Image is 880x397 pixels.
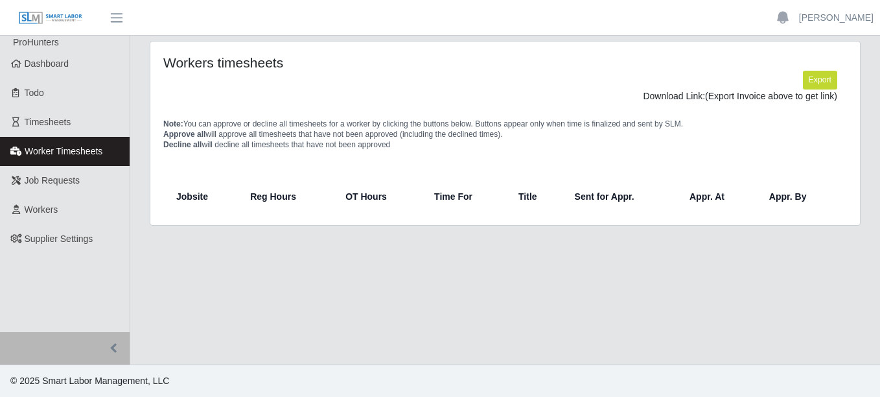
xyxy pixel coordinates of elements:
span: Approve all [163,130,205,139]
h4: Workers timesheets [163,54,437,71]
th: Appr. By [759,181,842,212]
th: Title [508,181,564,212]
th: Jobsite [168,181,240,212]
span: (Export Invoice above to get link) [705,91,837,101]
span: Todo [25,88,44,98]
span: Supplier Settings [25,234,93,244]
span: Note: [163,119,183,128]
th: Time For [424,181,508,212]
a: [PERSON_NAME] [799,11,874,25]
th: Appr. At [679,181,759,212]
img: SLM Logo [18,11,83,25]
th: OT Hours [335,181,424,212]
div: Download Link: [173,90,837,103]
span: Dashboard [25,58,69,69]
span: Job Requests [25,175,80,186]
button: Export [803,71,837,89]
span: Decline all [163,140,202,149]
span: © 2025 Smart Labor Management, LLC [10,376,169,386]
span: Timesheets [25,117,71,127]
p: You can approve or decline all timesheets for a worker by clicking the buttons below. Buttons app... [163,119,847,150]
th: Reg Hours [240,181,335,212]
span: Worker Timesheets [25,146,102,156]
span: Workers [25,204,58,215]
th: Sent for Appr. [564,181,679,212]
span: ProHunters [13,37,59,47]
